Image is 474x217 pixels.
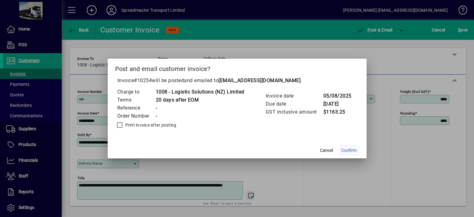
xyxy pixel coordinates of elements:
td: Due date [265,100,323,108]
button: Confirm [339,145,359,156]
b: [EMAIL_ADDRESS][DOMAIN_NAME] [218,77,301,83]
td: GST inclusive amount [265,108,323,116]
td: [DATE] [323,100,351,108]
td: - [156,112,244,120]
td: 05/08/2025 [323,92,351,100]
td: Reference [117,104,156,112]
td: Order Number [117,112,156,120]
span: #10254 [134,77,152,83]
span: Confirm [341,147,357,154]
td: 20 days after EOM [156,96,244,104]
label: Print invoice after posting [124,122,177,128]
p: Invoice will be posted . [115,77,359,84]
h2: Post and email customer invoice? [108,59,367,77]
td: $1163.25 [323,108,351,116]
td: Invoice date [265,92,323,100]
td: 1008 - Logistic Solutions (NZ) Limited [156,88,244,96]
td: - [156,104,244,112]
span: and emailed to [184,77,301,83]
td: Charge to [117,88,156,96]
button: Cancel [317,145,336,156]
span: Cancel [320,147,333,154]
td: Terms [117,96,156,104]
